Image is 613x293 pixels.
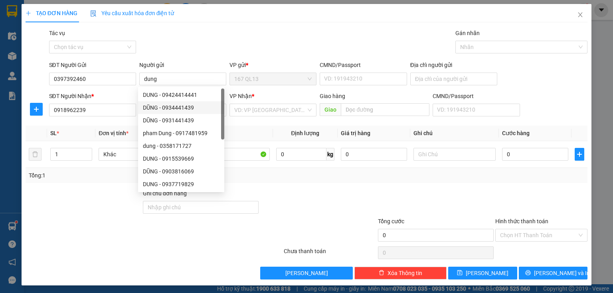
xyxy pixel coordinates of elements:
div: DUNG - 0915539669 [138,152,224,165]
span: SL [67,57,78,68]
div: Bình Giã [68,7,124,16]
div: DUNG - 09424414441 [143,90,219,99]
button: printer[PERSON_NAME] và In [519,267,588,279]
span: [PERSON_NAME] và In [534,269,590,277]
span: delete [379,270,384,276]
div: DŨNG - 0903816069 [143,167,219,176]
span: Giá trị hàng [341,130,370,136]
span: save [457,270,463,276]
span: TẠO ĐƠN HÀNG [26,10,77,16]
span: printer [525,270,531,276]
div: dung - 0358171727 [138,140,224,152]
div: DŨNG - 0903816069 [138,165,224,178]
span: Giao hàng [320,93,345,99]
div: 06 lhp noi dai [7,16,63,26]
span: Khác [103,148,176,160]
th: Ghi chú [410,126,499,141]
div: DUNG - 0915539669 [143,154,219,163]
div: Địa chỉ người gửi [410,61,497,69]
button: delete [29,148,42,161]
div: 140.000 [67,42,125,53]
img: icon [90,10,97,17]
div: DŨNG - 0931441439 [143,116,219,125]
span: close [577,12,583,18]
div: Người gửi [139,61,226,69]
span: Giao [320,103,341,116]
span: Xóa Thông tin [388,269,422,277]
label: Tác vụ [49,30,65,36]
span: Cước hàng [502,130,530,136]
div: 0933215189 [68,26,124,37]
input: 0 [341,148,407,161]
div: pham Dung - 0917481959 [143,129,219,138]
button: plus [30,103,43,116]
input: Địa chỉ của người gửi [410,73,497,85]
div: dung - 0358171727 [143,142,219,150]
span: C : [67,44,73,52]
span: Nhận: [68,8,87,16]
div: Tên hàng: xop ( : 2 ) [7,58,124,68]
span: [PERSON_NAME] [466,269,508,277]
div: Tổng: 1 [29,171,237,180]
div: DŨNG - 0934441439 [143,103,219,112]
div: pham Dung - 0917481959 [138,127,224,140]
span: Gửi: [7,8,19,16]
span: plus [575,151,584,157]
span: Yêu cầu xuất hóa đơn điện tử [90,10,174,16]
label: Hình thức thanh toán [495,218,548,224]
input: Ghi chú đơn hàng [143,201,259,214]
div: Chưa thanh toán [283,247,377,261]
div: DŨNG - 0934441439 [138,101,224,114]
button: deleteXóa Thông tin [354,267,447,279]
span: 167 QL13 [234,73,312,85]
div: DUNG - 0937719829 [138,178,224,191]
label: Gán nhãn [455,30,480,36]
div: 167 QL13 [7,7,63,16]
div: hieu [68,16,124,26]
span: VP Nhận [229,93,252,99]
span: plus [26,10,31,16]
div: SĐT Người Gửi [49,61,136,69]
div: VP gửi [229,61,316,69]
div: DŨNG - 0931441439 [138,114,224,127]
div: CMND/Passport [320,61,407,69]
button: plus [575,148,584,161]
span: Đơn vị tính [99,130,129,136]
div: SĐT Người Nhận [49,92,136,100]
button: Close [569,4,591,26]
span: kg [326,148,334,161]
div: DUNG - 0937719829 [143,180,219,189]
label: Ghi chú đơn hàng [143,190,187,197]
input: Ghi Chú [413,148,496,161]
span: Tổng cước [378,218,404,224]
button: save[PERSON_NAME] [448,267,517,279]
input: Dọc đường [341,103,429,116]
div: DUNG - 09424414441 [138,88,224,101]
input: VD: Bàn, Ghế [188,148,270,161]
div: 0984237810 [7,26,63,37]
span: SL [50,130,57,136]
span: plus [30,106,42,112]
span: Định lượng [291,130,319,136]
span: [PERSON_NAME] [285,269,328,277]
div: CMND/Passport [433,92,520,100]
button: [PERSON_NAME] [260,267,352,279]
